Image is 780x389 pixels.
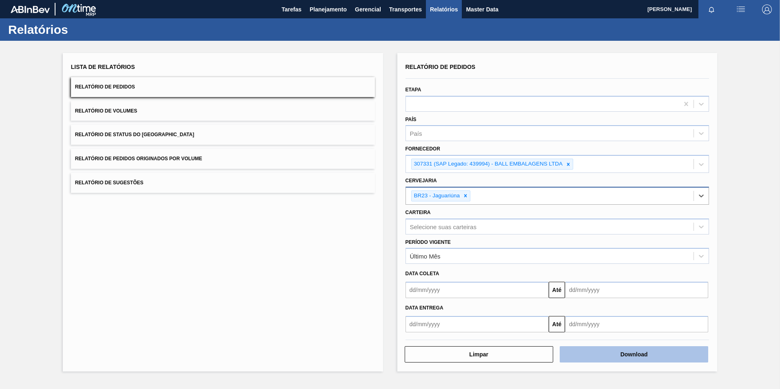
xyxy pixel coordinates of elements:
div: BR23 - Jaguariúna [412,191,461,201]
div: País [410,130,422,137]
input: dd/mm/yyyy [565,282,708,298]
button: Relatório de Status do [GEOGRAPHIC_DATA] [71,125,375,145]
label: Fornecedor [406,146,440,152]
button: Notificações [698,4,725,15]
span: Relatório de Volumes [75,108,137,114]
label: Período Vigente [406,239,451,245]
input: dd/mm/yyyy [406,282,549,298]
span: Gerencial [355,4,381,14]
div: Selecione suas carteiras [410,223,476,230]
button: Até [549,316,565,332]
span: Transportes [389,4,422,14]
span: Planejamento [310,4,347,14]
span: Master Data [466,4,498,14]
h1: Relatórios [8,25,153,34]
button: Limpar [405,346,553,362]
button: Relatório de Volumes [71,101,375,121]
button: Relatório de Pedidos Originados por Volume [71,149,375,169]
span: Relatório de Pedidos Originados por Volume [75,156,202,161]
label: Cervejaria [406,178,437,183]
button: Relatório de Sugestões [71,173,375,193]
div: Último Mês [410,253,441,260]
span: Tarefas [281,4,301,14]
button: Relatório de Pedidos [71,77,375,97]
input: dd/mm/yyyy [565,316,708,332]
img: Logout [762,4,772,14]
span: Data coleta [406,271,439,276]
label: País [406,117,417,122]
span: Relatório de Sugestões [75,180,144,186]
label: Etapa [406,87,421,93]
span: Relatório de Pedidos [406,64,476,70]
button: Download [560,346,708,362]
span: Relatório de Pedidos [75,84,135,90]
span: Relatório de Status do [GEOGRAPHIC_DATA] [75,132,194,137]
div: 307331 (SAP Legado: 439994) - BALL EMBALAGENS LTDA [412,159,564,169]
span: Relatórios [430,4,458,14]
img: TNhmsLtSVTkK8tSr43FrP2fwEKptu5GPRR3wAAAABJRU5ErkJggg== [11,6,50,13]
label: Carteira [406,210,431,215]
button: Até [549,282,565,298]
span: Data entrega [406,305,443,311]
span: Lista de Relatórios [71,64,135,70]
input: dd/mm/yyyy [406,316,549,332]
img: userActions [736,4,746,14]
